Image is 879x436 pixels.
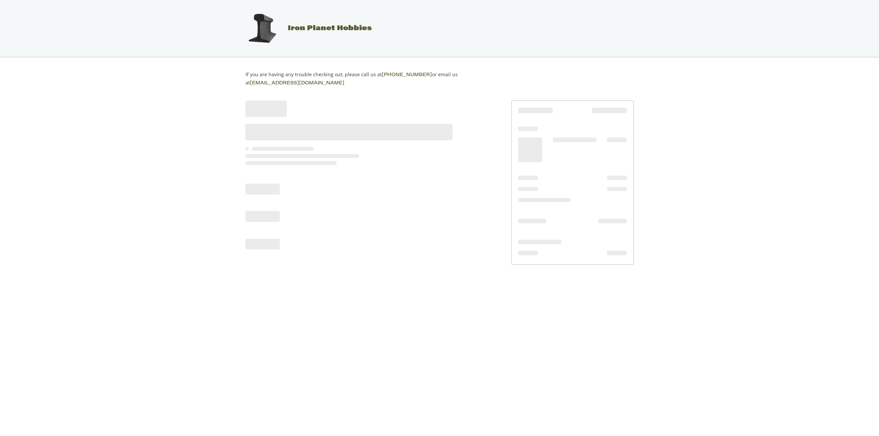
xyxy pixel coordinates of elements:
a: Iron Planet Hobbies [238,25,372,32]
a: [EMAIL_ADDRESS][DOMAIN_NAME] [250,81,344,86]
img: Iron Planet Hobbies [245,11,279,46]
span: Iron Planet Hobbies [288,25,372,32]
a: [PHONE_NUMBER] [382,73,432,78]
p: If you are having any trouble checking out, please call us at or email us at [246,71,479,87]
